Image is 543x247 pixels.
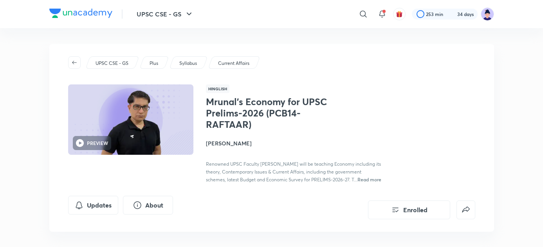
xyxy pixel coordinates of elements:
span: Renowned UPSC Faculty [PERSON_NAME] will be teaching Economy including its theory, Contemporary I... [206,161,381,183]
p: Syllabus [179,60,197,67]
button: false [456,200,475,219]
a: Plus [148,60,159,67]
button: Updates [68,196,118,215]
p: UPSC CSE - GS [96,60,128,67]
button: avatar [393,8,406,20]
a: Company Logo [49,9,112,20]
span: Read more [357,176,381,183]
h6: PREVIEW [87,140,108,147]
span: Hinglish [206,84,229,93]
a: UPSC CSE - GS [94,60,130,67]
button: About [123,196,173,215]
p: Plus [150,60,158,67]
img: Company Logo [49,9,112,18]
button: Enrolled [368,200,450,219]
img: Ravi Chalotra [481,7,494,21]
button: UPSC CSE - GS [132,6,198,22]
a: Syllabus [178,60,198,67]
img: Thumbnail [67,84,194,156]
p: Current Affairs [218,60,249,67]
h1: Mrunal’s Economy for UPSC Prelims-2026 (PCB14-RAFTAAR) [206,96,334,130]
img: avatar [396,11,403,18]
h4: [PERSON_NAME] [206,139,381,147]
a: Current Affairs [216,60,251,67]
img: streak [448,10,456,18]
